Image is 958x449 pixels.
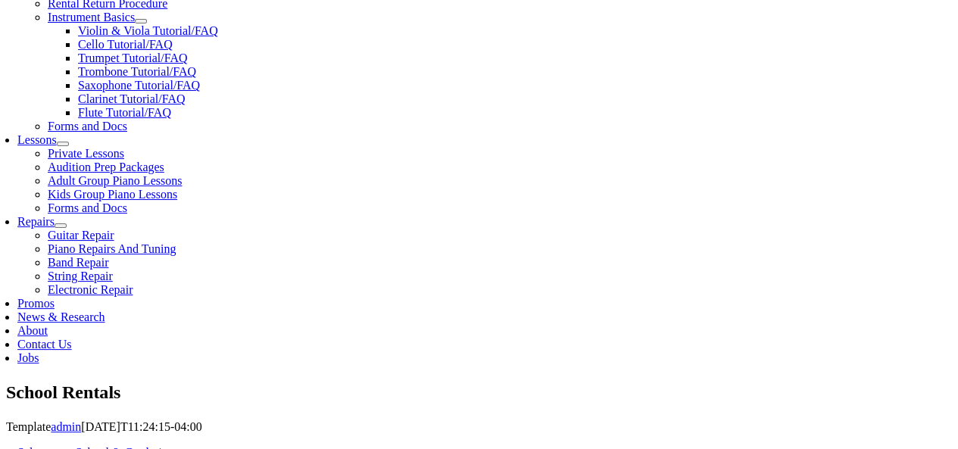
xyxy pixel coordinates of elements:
[48,229,114,242] a: Guitar Repair
[78,38,173,51] a: Cello Tutorial/FAQ
[48,174,182,187] a: Adult Group Piano Lessons
[17,338,72,351] a: Contact Us
[17,297,55,310] a: Promos
[48,161,164,173] a: Audition Prep Packages
[78,92,186,105] a: Clarinet Tutorial/FAQ
[6,380,952,406] h1: School Rentals
[78,51,187,64] a: Trumpet Tutorial/FAQ
[48,188,177,201] a: Kids Group Piano Lessons
[51,420,81,433] a: admin
[78,65,196,78] a: Trombone Tutorial/FAQ
[48,147,124,160] a: Private Lessons
[78,79,200,92] a: Saxophone Tutorial/FAQ
[6,380,952,406] section: Page Title Bar
[55,223,67,228] button: Open submenu of Repairs
[48,270,113,282] a: String Repair
[17,351,39,364] a: Jobs
[48,242,176,255] a: Piano Repairs And Tuning
[48,256,108,269] a: Band Repair
[17,133,57,146] a: Lessons
[48,201,127,214] a: Forms and Docs
[17,324,48,337] a: About
[78,24,218,37] a: Violin & Viola Tutorial/FAQ
[78,106,171,119] a: Flute Tutorial/FAQ
[17,310,105,323] a: News & Research
[48,120,127,133] a: Forms and Docs
[6,420,51,433] span: Template
[135,19,147,23] button: Open submenu of Instrument Basics
[48,11,135,23] a: Instrument Basics
[57,142,69,146] button: Open submenu of Lessons
[48,283,133,296] a: Electronic Repair
[17,215,55,228] a: Repairs
[81,420,201,433] span: [DATE]T11:24:15-04:00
